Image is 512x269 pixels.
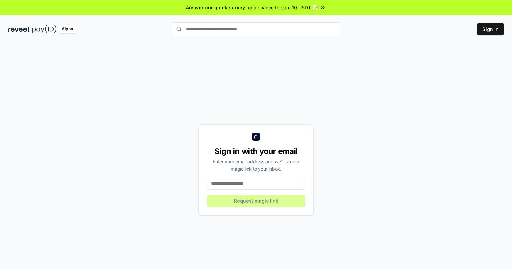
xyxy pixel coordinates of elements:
div: Sign in with your email [207,146,305,157]
div: Alpha [58,25,77,33]
img: reveel_dark [8,25,31,33]
button: Sign In [477,23,504,35]
img: pay_id [32,25,57,33]
span: for a chance to earn 10 USDT 📝 [246,4,318,11]
img: logo_small [252,133,260,141]
div: Enter your email address and we’ll send a magic link to your inbox. [207,158,305,172]
span: Answer our quick survey [186,4,245,11]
